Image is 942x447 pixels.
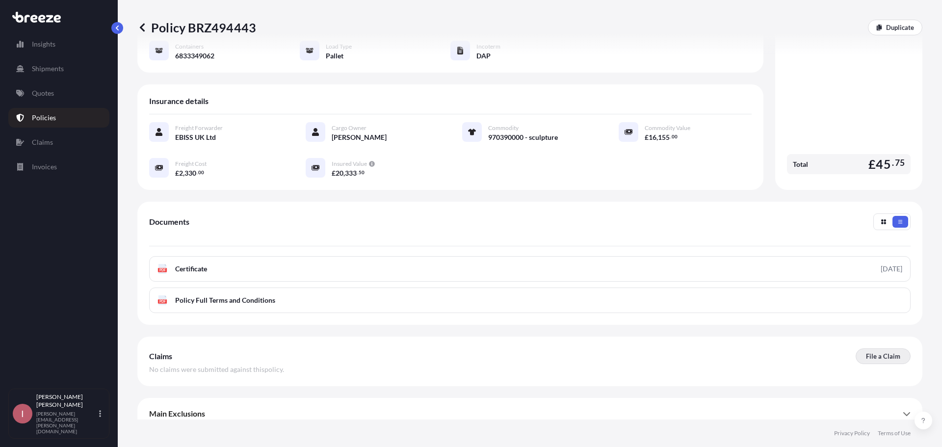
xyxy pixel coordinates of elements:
[159,300,166,303] text: PDF
[32,113,56,123] p: Policies
[8,83,109,103] a: Quotes
[649,134,656,141] span: 16
[149,256,911,282] a: PDFCertificate[DATE]
[645,134,649,141] span: £
[179,170,183,177] span: 2
[332,132,387,142] span: [PERSON_NAME]
[876,158,890,170] span: 45
[359,171,365,174] span: 50
[895,160,905,166] span: 75
[645,124,690,132] span: Commodity Value
[36,393,97,409] p: [PERSON_NAME] [PERSON_NAME]
[21,409,24,419] span: I
[834,429,870,437] a: Privacy Policy
[856,348,911,364] a: File a Claim
[670,135,671,138] span: .
[878,429,911,437] a: Terms of Use
[32,137,53,147] p: Claims
[332,170,336,177] span: £
[343,170,345,177] span: ,
[149,402,911,425] div: Main Exclusions
[793,159,808,169] span: Total
[149,96,209,106] span: Insurance details
[175,51,214,61] span: 6833349062
[476,51,491,61] span: DAP
[488,124,519,132] span: Commodity
[357,171,358,174] span: .
[892,160,894,166] span: .
[658,134,670,141] span: 155
[8,59,109,79] a: Shipments
[8,157,109,177] a: Invoices
[149,217,189,227] span: Documents
[175,170,179,177] span: £
[866,351,900,361] p: File a Claim
[8,132,109,152] a: Claims
[149,288,911,313] a: PDFPolicy Full Terms and Conditions
[175,132,216,142] span: EBISS UK Ltd
[868,158,876,170] span: £
[886,23,914,32] p: Duplicate
[183,170,184,177] span: ,
[149,351,172,361] span: Claims
[868,20,922,35] a: Duplicate
[672,135,678,138] span: 00
[198,171,204,174] span: 00
[8,108,109,128] a: Policies
[326,51,343,61] span: Pallet
[197,171,198,174] span: .
[175,264,207,274] span: Certificate
[32,39,55,49] p: Insights
[149,409,205,419] span: Main Exclusions
[656,134,658,141] span: ,
[175,295,275,305] span: Policy Full Terms and Conditions
[881,264,902,274] div: [DATE]
[159,268,166,272] text: PDF
[175,124,223,132] span: Freight Forwarder
[488,132,558,142] span: 970390000 - sculpture
[175,160,207,168] span: Freight Cost
[332,160,367,168] span: Insured Value
[36,411,97,434] p: [PERSON_NAME][EMAIL_ADDRESS][PERSON_NAME][DOMAIN_NAME]
[32,88,54,98] p: Quotes
[336,170,343,177] span: 20
[137,20,256,35] p: Policy BRZ494443
[149,365,284,374] span: No claims were submitted against this policy .
[184,170,196,177] span: 330
[32,162,57,172] p: Invoices
[8,34,109,54] a: Insights
[32,64,64,74] p: Shipments
[345,170,357,177] span: 333
[332,124,366,132] span: Cargo Owner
